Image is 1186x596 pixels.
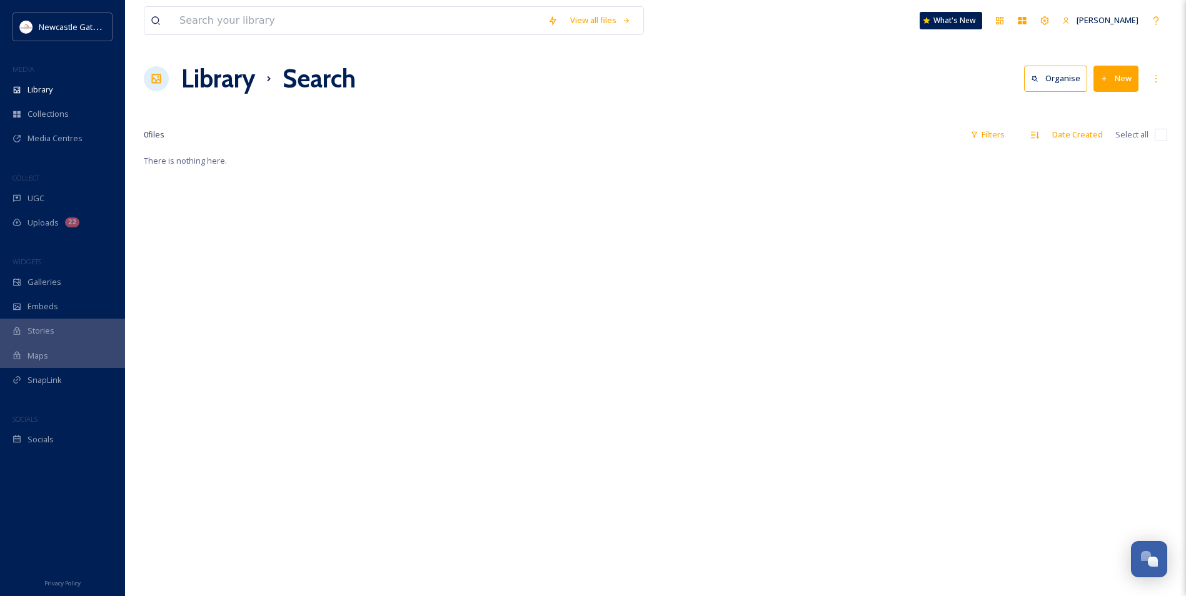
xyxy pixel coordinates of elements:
span: Collections [28,108,69,120]
img: DqD9wEUd_400x400.jpg [20,21,33,33]
button: Open Chat [1131,541,1167,577]
span: Maps [28,350,48,362]
div: Filters [964,122,1011,147]
span: COLLECT [13,173,39,182]
span: [PERSON_NAME] [1077,14,1138,26]
span: Privacy Policy [44,579,81,587]
span: Uploads [28,217,59,229]
span: Stories [28,325,54,337]
span: SnapLink [28,374,62,386]
span: Library [28,84,53,96]
span: Select all [1115,129,1148,141]
div: Date Created [1046,122,1109,147]
span: SOCIALS [13,414,38,424]
a: Privacy Policy [44,575,81,590]
div: 22 [65,217,79,227]
a: Library [181,60,255,97]
a: What's New [920,12,982,29]
a: Organise [1024,66,1093,91]
span: 0 file s [144,129,164,141]
span: There is nothing here. [144,155,227,166]
span: Galleries [28,276,61,288]
input: Search your library [173,7,541,34]
span: UGC [28,192,44,204]
a: [PERSON_NAME] [1056,8,1145,32]
button: New [1093,66,1138,91]
span: Newcastle Gateshead Initiative [39,21,154,32]
button: Organise [1024,66,1087,91]
span: MEDIA [13,64,34,74]
span: Socials [28,434,54,445]
h1: Search [283,60,356,97]
span: WIDGETS [13,257,41,266]
a: View all files [564,8,637,32]
span: Embeds [28,300,58,312]
span: Media Centres [28,132,83,144]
